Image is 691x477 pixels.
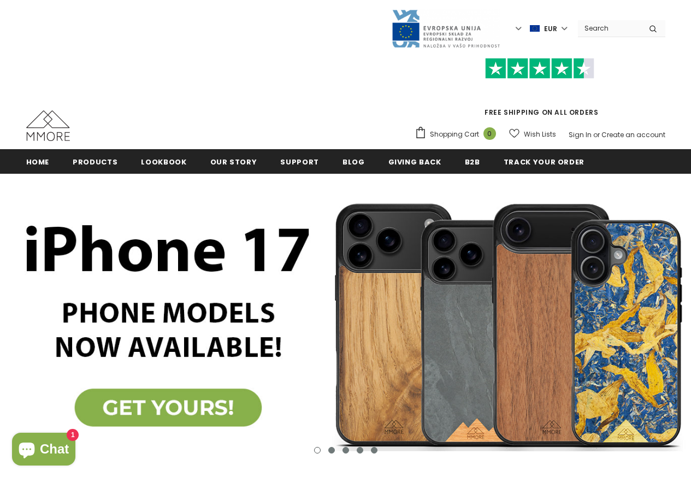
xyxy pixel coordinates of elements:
inbox-online-store-chat: Shopify online store chat [9,433,79,468]
a: Lookbook [141,149,186,174]
a: Products [73,149,117,174]
span: FREE SHIPPING ON ALL ORDERS [415,63,665,117]
iframe: Customer reviews powered by Trustpilot [415,79,665,107]
span: B2B [465,157,480,167]
span: 0 [483,127,496,140]
a: Our Story [210,149,257,174]
img: MMORE Cases [26,110,70,141]
a: support [280,149,319,174]
span: Blog [342,157,365,167]
a: Blog [342,149,365,174]
button: 1 [314,447,321,454]
span: EUR [544,23,557,34]
a: Wish Lists [509,125,556,144]
span: Track your order [504,157,584,167]
img: Javni Razpis [391,9,500,49]
a: Giving back [388,149,441,174]
a: Home [26,149,50,174]
span: Lookbook [141,157,186,167]
span: Products [73,157,117,167]
a: Shopping Cart 0 [415,126,501,143]
span: Our Story [210,157,257,167]
button: 2 [328,447,335,454]
button: 5 [371,447,377,454]
span: Home [26,157,50,167]
span: or [593,130,600,139]
input: Search Site [578,20,641,36]
span: Wish Lists [524,129,556,140]
span: support [280,157,319,167]
img: Trust Pilot Stars [485,58,594,79]
button: 4 [357,447,363,454]
span: Giving back [388,157,441,167]
a: B2B [465,149,480,174]
span: Shopping Cart [430,129,479,140]
a: Sign In [569,130,592,139]
button: 3 [342,447,349,454]
a: Create an account [601,130,665,139]
a: Track your order [504,149,584,174]
a: Javni Razpis [391,23,500,33]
